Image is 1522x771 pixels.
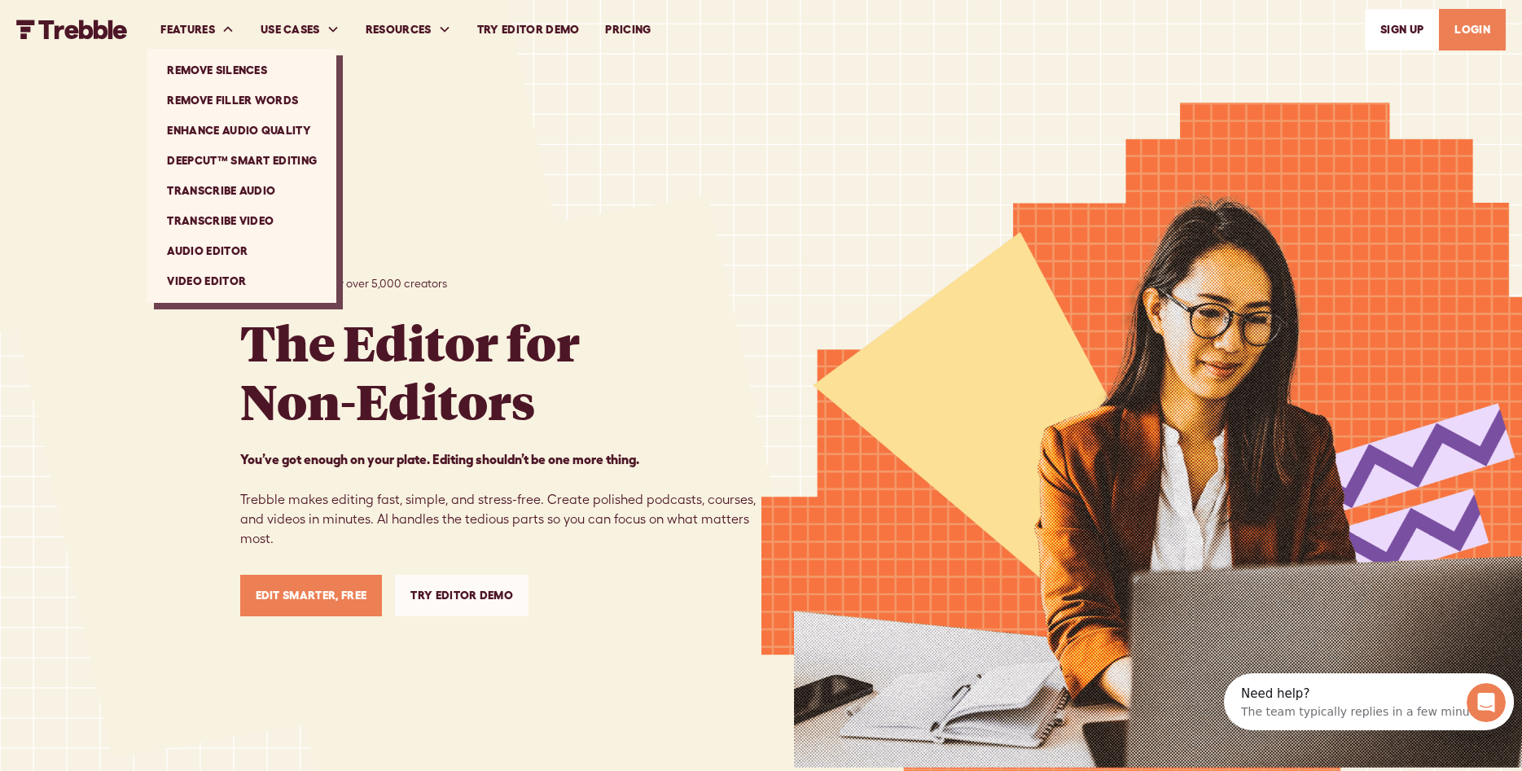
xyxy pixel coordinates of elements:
a: home [16,20,128,39]
a: DeepCut™ Smart Editing [154,146,330,176]
div: USE CASES [261,21,320,38]
div: FEATURES [147,2,248,58]
a: Remove Silences [154,55,330,85]
div: Open Intercom Messenger [7,7,315,51]
strong: You’ve got enough on your plate. Editing shouldn’t be one more thing. ‍ [240,452,639,467]
a: Audio Editor [154,236,330,266]
a: Edit Smarter, Free [240,575,383,616]
a: Enhance Audio Quality [154,116,330,146]
nav: FEATURES [147,49,336,303]
a: Transcribe Audio [154,176,330,206]
a: Try Editor Demo [464,2,593,58]
a: LOGIN [1439,9,1506,50]
div: RESOURCES [366,21,432,38]
a: PRICING [592,2,664,58]
p: Trebble makes editing fast, simple, and stress-free. Create polished podcasts, courses, and video... [240,449,761,549]
iframe: Intercom live chat [1467,683,1506,722]
a: Remove Filler Words [154,85,330,116]
img: Trebble FM Logo [16,20,128,39]
div: FEATURES [160,21,215,38]
h1: The Editor for Non-Editors [240,313,580,430]
div: USE CASES [248,2,353,58]
a: SIGn UP [1365,9,1439,50]
a: Try Editor Demo [395,575,529,616]
p: trusted by over 5,000 creators [292,275,447,292]
a: Video Editor [154,266,330,296]
a: Transcribe Video [154,206,330,236]
div: RESOURCES [353,2,464,58]
iframe: Intercom live chat discovery launcher [1224,673,1514,730]
div: Need help? [17,14,267,27]
div: The team typically replies in a few minutes. [17,27,267,44]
